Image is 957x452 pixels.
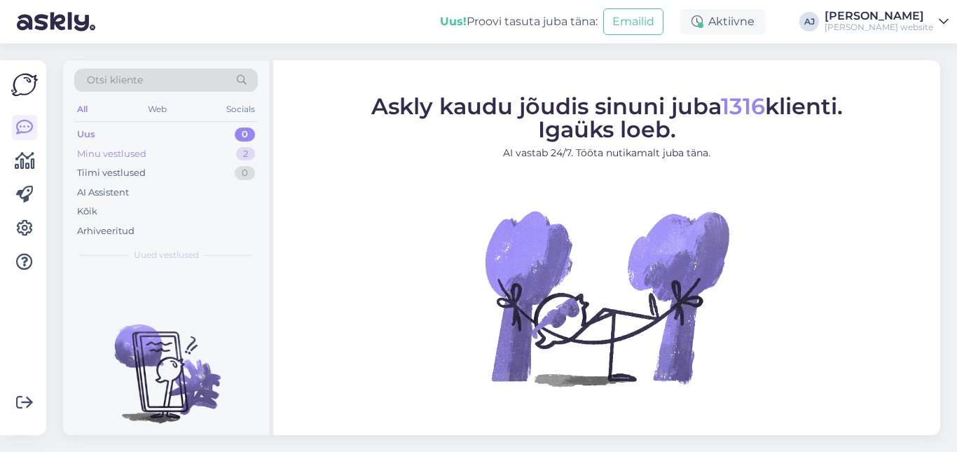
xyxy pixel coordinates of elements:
img: No chats [63,299,269,425]
div: 0 [235,128,255,142]
span: Askly kaudu jõudis sinuni juba klienti. Igaüks loeb. [371,93,843,143]
div: [PERSON_NAME] [825,11,933,22]
img: No Chat active [481,172,733,424]
div: Socials [223,100,258,118]
div: All [74,100,90,118]
div: [PERSON_NAME] website [825,22,933,33]
span: Otsi kliente [87,73,143,88]
p: AI vastab 24/7. Tööta nutikamalt juba täna. [371,146,843,160]
div: Arhiveeritud [77,224,135,238]
a: [PERSON_NAME][PERSON_NAME] website [825,11,949,33]
img: Askly Logo [11,71,38,98]
div: AI Assistent [77,186,129,200]
div: Tiimi vestlused [77,166,146,180]
div: AJ [799,12,819,32]
b: Uus! [440,15,467,28]
div: Proovi tasuta juba täna: [440,13,598,30]
div: Uus [77,128,95,142]
div: 2 [236,147,255,161]
div: Kõik [77,205,97,219]
span: Uued vestlused [134,249,199,261]
div: 0 [235,166,255,180]
div: Web [145,100,170,118]
div: Aktiivne [680,9,766,34]
span: 1316 [721,93,765,120]
div: Minu vestlused [77,147,146,161]
button: Emailid [603,8,663,35]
